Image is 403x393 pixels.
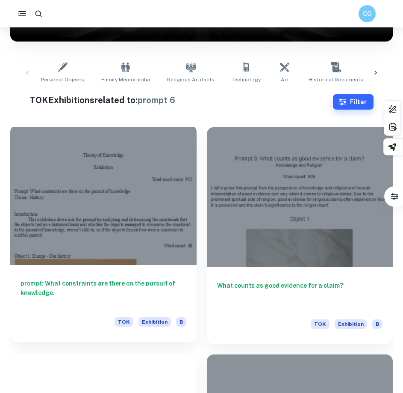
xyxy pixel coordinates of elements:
[21,279,186,307] h6: prompt: What constraints are there on the pursuit of knowledge.
[232,76,261,83] span: Technology
[311,319,329,329] span: TOK
[167,76,215,83] span: Religious Artifacts
[176,317,186,327] span: B
[29,94,333,107] h1: TOK Exhibitions related to:
[309,76,363,83] span: Historical Documents
[359,5,376,22] button: CO
[115,317,133,327] span: TOK
[207,127,393,344] a: What counts as good evidence for a claim?TOKExhibitionB
[372,319,382,329] span: B
[386,188,403,205] button: Filter
[362,9,372,18] h6: CO
[138,95,175,105] span: prompt 6
[333,94,374,110] button: Filter
[217,281,383,309] h6: What counts as good evidence for a claim?
[101,76,150,83] span: Family Memorabilia
[10,127,197,344] a: prompt: What constraints are there on the pursuit of knowledge.TOKExhibitionB
[335,319,367,329] span: Exhibition
[41,76,84,83] span: Personal Objects
[138,317,171,327] span: Exhibition
[281,76,289,83] span: Art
